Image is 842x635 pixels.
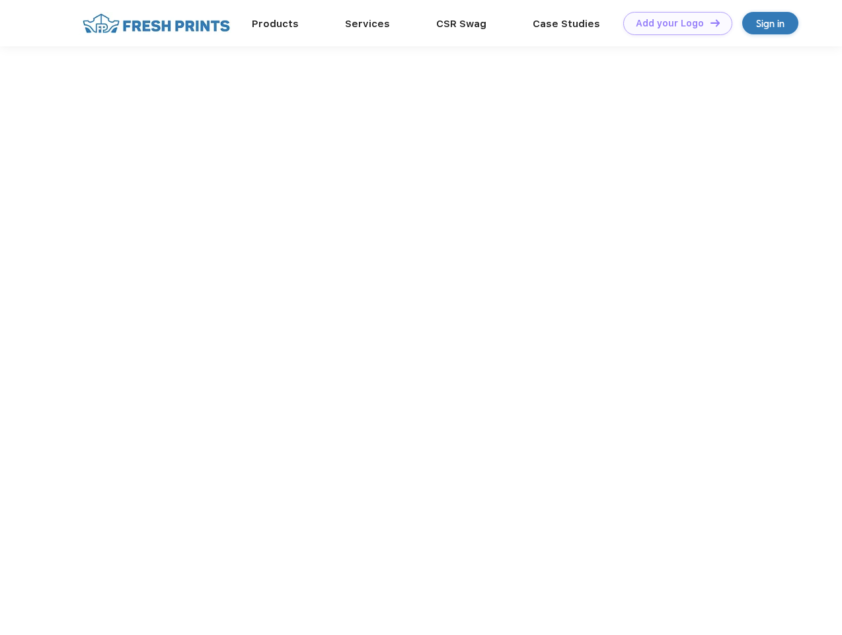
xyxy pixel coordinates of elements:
img: DT [710,19,720,26]
div: Sign in [756,16,785,31]
img: fo%20logo%202.webp [79,12,234,35]
a: Sign in [742,12,798,34]
a: Products [252,18,299,30]
div: Add your Logo [636,18,704,29]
